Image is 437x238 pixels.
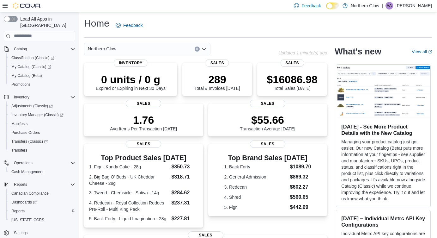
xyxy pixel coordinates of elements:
span: Canadian Compliance [9,190,75,197]
span: Catalog [11,45,75,53]
button: Inventory [1,93,78,102]
span: Inventory Manager (Classic) [9,111,75,119]
span: Inventory [14,95,29,100]
span: My Catalog (Beta) [9,72,75,79]
span: Operations [14,160,33,166]
p: $55.66 [240,114,295,126]
button: Manifests [6,119,78,128]
p: 1.76 [110,114,177,126]
span: Inventory [114,59,148,67]
button: Cash Management [6,167,78,176]
a: Transfers (Classic) [9,138,50,145]
a: Promotions [9,81,33,88]
dt: 5. Back Forty - Liquid Imagination - 28g [89,216,169,222]
span: Cash Management [11,169,43,174]
span: Reports [11,181,75,188]
span: Operations [11,159,75,167]
a: Transfers [9,147,30,154]
div: Expired or Expiring in Next 30 Days [96,73,166,91]
p: 0 units / 0 g [96,73,166,86]
div: Transaction Average [DATE] [240,114,295,131]
a: My Catalog (Classic) [9,63,54,71]
button: [US_STATE] CCRS [6,216,78,224]
button: Transfers [6,146,78,155]
a: Transfers (Classic) [6,137,78,146]
span: Adjustments (Classic) [11,103,53,109]
span: Promotions [9,81,75,88]
span: Sales [280,59,304,67]
a: Adjustments (Classic) [6,102,78,110]
div: Avg Items Per Transaction [DATE] [110,114,177,131]
p: Northern Glow [351,2,379,9]
span: Sales [205,59,229,67]
svg: External link [428,50,432,54]
span: Catalog [14,47,27,52]
span: Feedback [301,3,321,9]
span: My Catalog (Classic) [11,64,51,69]
dd: $350.73 [171,163,198,171]
button: Catalog [1,45,78,53]
button: Catalog [11,45,29,53]
span: Manifests [9,120,75,128]
dd: $227.81 [171,215,198,222]
span: Settings [11,229,75,237]
span: Classification (Classic) [9,54,75,62]
p: Managing your product catalog just got easier. Our new Catalog (Beta) puts more information at yo... [341,139,425,202]
a: My Catalog (Beta) [9,72,45,79]
span: Adjustments (Classic) [9,102,75,110]
button: Purchase Orders [6,128,78,137]
dd: $237.31 [171,199,198,207]
dd: $560.65 [290,193,311,201]
span: Transfers [9,147,75,154]
button: Reports [11,181,30,188]
span: Northern Glow [88,45,116,53]
a: Settings [11,229,30,237]
span: Reports [14,182,27,187]
span: Settings [14,230,27,235]
div: Total Sales [DATE] [267,73,318,91]
a: Dashboards [9,198,39,206]
a: Classification (Classic) [9,54,57,62]
span: Load All Apps in [GEOGRAPHIC_DATA] [18,16,75,28]
h1: Home [84,17,109,30]
button: Reports [6,207,78,216]
h3: [DATE] – Individual Metrc API Key Configurations [341,215,425,228]
button: Settings [1,228,78,237]
dd: $318.71 [171,173,198,181]
a: [US_STATE] CCRS [9,216,47,224]
span: My Catalog (Beta) [11,73,42,78]
dt: 5. Figr [224,204,287,210]
span: Sales [126,100,161,107]
span: Inventory [11,93,75,101]
a: My Catalog (Classic) [6,62,78,71]
span: Washington CCRS [9,216,75,224]
dt: 4. Redecan - Royal Collection Redees Pre-Roll - Multi King Pack [89,200,169,212]
span: Purchase Orders [11,130,40,135]
p: 289 [194,73,240,86]
div: Alison Albert [385,2,393,9]
dt: 3. Redecan [224,184,287,190]
p: [PERSON_NAME] [396,2,432,9]
span: Transfers (Classic) [9,138,75,145]
span: Promotions [11,82,31,87]
span: Sales [250,100,285,107]
h3: Top Brand Sales [DATE] [224,154,311,162]
a: Purchase Orders [9,129,43,136]
span: Dashboards [11,200,37,205]
dt: 2. Big Bag O' Buds - UK Cheddar Cheese - 28g [89,174,169,186]
dt: 4. Shred [224,194,287,200]
span: Inventory Manager (Classic) [11,112,64,117]
span: Reports [11,209,25,214]
button: Operations [1,159,78,167]
input: Dark Mode [326,3,339,9]
span: Sales [250,140,285,148]
dt: 3. Tweed - Chemsicle - Sativa - 14g [89,190,169,196]
span: AA [387,2,392,9]
a: Dashboards [6,198,78,207]
a: Cash Management [9,168,46,176]
dt: 1. Back Forty [224,164,287,170]
span: Classification (Classic) [11,55,54,60]
dt: 2. General Admission [224,174,287,180]
dd: $442.69 [290,204,311,211]
span: Feedback [123,22,143,28]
